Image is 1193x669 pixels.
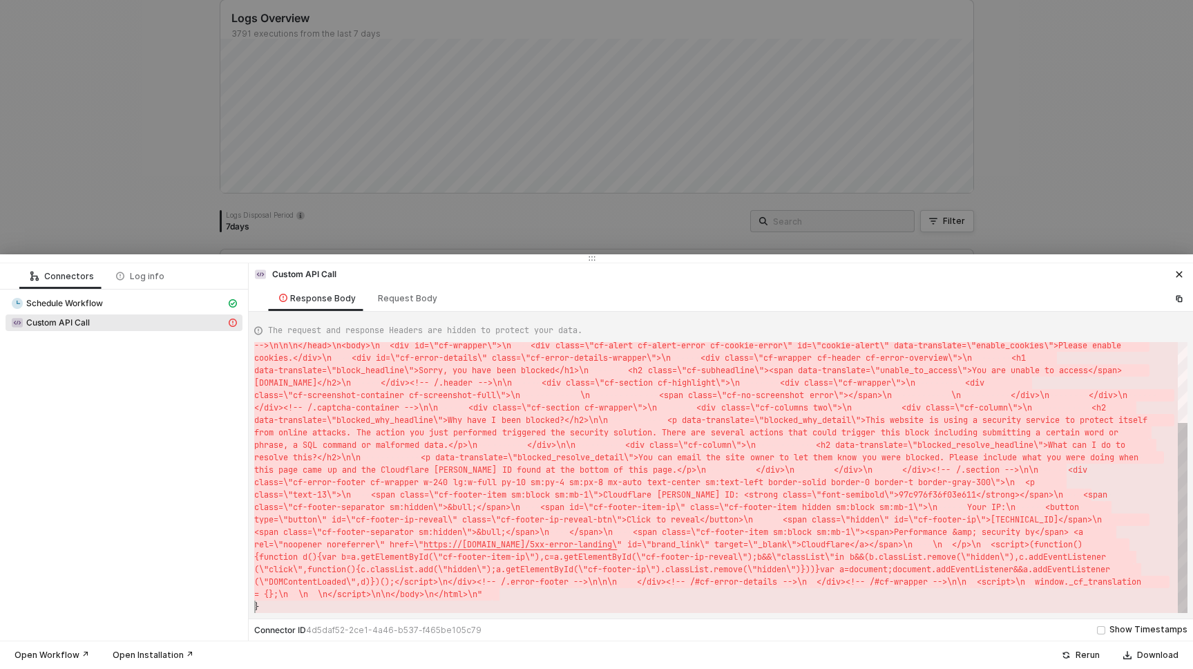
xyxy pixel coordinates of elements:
[799,377,804,389] span: ·
[1057,402,1067,414] span: ··
[254,601,255,613] textarea: Editor content;Press Alt+F1 for Accessibility Options.
[561,377,566,389] span: ·
[580,402,584,414] span: ·
[12,298,23,309] img: integration-icon
[965,377,984,388] span: <div
[279,293,356,304] div: Response Body
[352,352,371,364] span: <div
[1123,651,1132,659] span: icon-download
[522,377,531,389] span: ··
[512,377,522,389] span: ··
[1021,414,1026,426] span: ·
[347,352,352,364] span: ·
[977,414,982,426] span: ·
[885,414,890,426] span: ·
[1118,415,1147,426] span: itself
[491,415,496,426] span: I
[946,389,951,402] span: ·
[1026,352,1031,364] span: ·
[1104,426,1109,439] span: ·
[268,324,582,337] span: The request and response Headers are hidden to protect your data.
[677,414,682,426] span: ·
[278,427,307,438] span: online
[229,299,237,308] span: icon-cards
[1076,650,1100,661] div: Rerun
[565,426,570,439] span: ·
[700,352,720,364] span: <div
[254,415,462,426] span: data-translate=\"blocked_why_headline\">Why
[608,414,618,426] span: ··
[30,271,94,282] div: Connectors
[438,402,443,414] span: ·
[1006,352,1011,364] span: ·
[628,365,642,376] span: <h2
[810,390,892,401] span: error\"></span>\n
[1080,426,1085,439] span: ·
[491,364,496,377] span: ·
[376,352,487,364] span: id=\"cf-error-details\"
[1031,426,1035,439] span: ·
[972,352,977,364] span: ·
[1084,389,1089,402] span: ·
[961,389,966,402] span: ·
[1006,364,1011,377] span: ·
[448,364,452,377] span: ·
[1074,389,1084,402] span: ··
[566,377,653,388] span: class=\"cf-section
[1032,402,1037,414] span: ·
[687,402,696,414] span: ··
[598,364,608,377] span: ··
[356,427,371,438] span: The
[113,650,193,661] div: Open Installation ↗
[254,340,380,351] span: -->\n\n\n</head>\n<body>\n
[875,426,880,439] span: ·
[6,295,242,312] span: Schedule Workflow
[390,340,409,351] span: <div
[940,377,950,389] span: ··
[332,352,336,364] span: ·
[798,365,986,376] span: data-translate=\"unable_to_access\">You
[15,650,89,661] div: Open Workflow ↗
[716,402,720,414] span: ·
[520,389,525,402] span: ·
[984,377,989,389] span: ·
[1026,415,1060,426] span: service
[648,365,793,376] span: class=\"cf-subheadline\"><span
[633,339,638,352] span: ·
[686,426,691,439] span: ·
[1053,647,1109,663] button: Rerun
[683,389,688,402] span: ·
[866,352,972,364] span: cf-error-overview\">\n
[792,339,797,352] span: ·
[521,365,589,376] span: blocked</h1>\n
[405,426,410,439] span: ·
[1087,339,1092,352] span: ·
[580,390,590,401] span: \n
[590,389,595,402] span: ·
[638,340,705,351] span: cf-alert-error
[653,377,658,389] span: ·
[926,389,936,402] span: ··
[575,389,580,402] span: ·
[986,364,991,377] span: ·
[642,364,647,377] span: ·
[463,402,468,414] span: ·
[991,365,1006,376] span: are
[920,377,930,389] span: ··
[336,352,346,364] span: ··
[404,402,438,413] span: -->\n\n
[628,414,638,426] span: ··
[881,402,891,414] span: ··
[254,352,332,364] span: cookies.</div>\n
[688,390,804,401] span: class=\"cf-no-screenshot
[26,298,103,309] span: Schedule Workflow
[531,377,541,389] span: ··
[307,426,312,439] span: ·
[1040,426,1045,439] span: ·
[951,390,961,401] span: \n
[511,339,521,352] span: ··
[12,317,23,328] img: integration-icon
[804,377,915,388] span: class=\"cf-wrapper\">\n
[696,402,716,413] span: <div
[487,352,492,364] span: ·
